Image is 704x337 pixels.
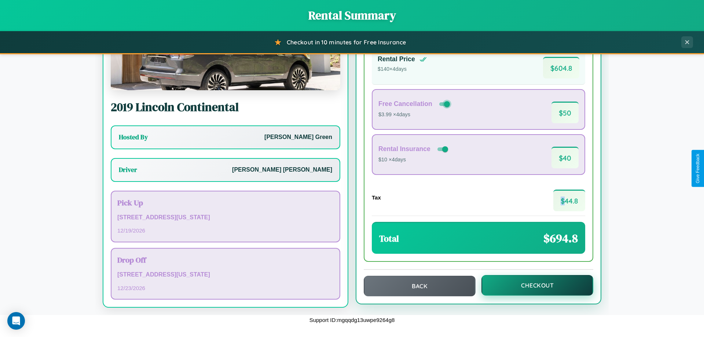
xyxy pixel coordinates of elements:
[119,133,148,142] h3: Hosted By
[695,154,700,183] div: Give Feedback
[309,315,395,325] p: Support ID: mgqqdg13uwpe9264g8
[117,254,334,265] h3: Drop Off
[378,145,430,153] h4: Rental Insurance
[481,275,593,296] button: Checkout
[117,270,334,280] p: [STREET_ADDRESS][US_STATE]
[117,283,334,293] p: 12 / 23 / 2026
[7,7,697,23] h1: Rental Summary
[378,110,451,120] p: $3.99 × 4 days
[551,102,579,123] span: $ 50
[543,57,579,78] span: $ 604.8
[372,194,381,201] h4: Tax
[119,165,137,174] h3: Driver
[232,165,332,175] p: [PERSON_NAME] [PERSON_NAME]
[264,132,332,143] p: [PERSON_NAME] Green
[378,55,415,63] h4: Rental Price
[379,232,399,245] h3: Total
[543,230,578,246] span: $ 694.8
[364,276,476,296] button: Back
[551,147,579,168] span: $ 40
[378,155,450,165] p: $10 × 4 days
[117,226,334,235] p: 12 / 19 / 2026
[117,212,334,223] p: [STREET_ADDRESS][US_STATE]
[378,65,427,74] p: $ 140 × 4 days
[553,190,585,211] span: $ 44.8
[378,100,432,108] h4: Free Cancellation
[287,39,406,46] span: Checkout in 10 minutes for Free Insurance
[117,197,334,208] h3: Pick Up
[7,312,25,330] div: Open Intercom Messenger
[111,99,340,115] h2: 2019 Lincoln Continental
